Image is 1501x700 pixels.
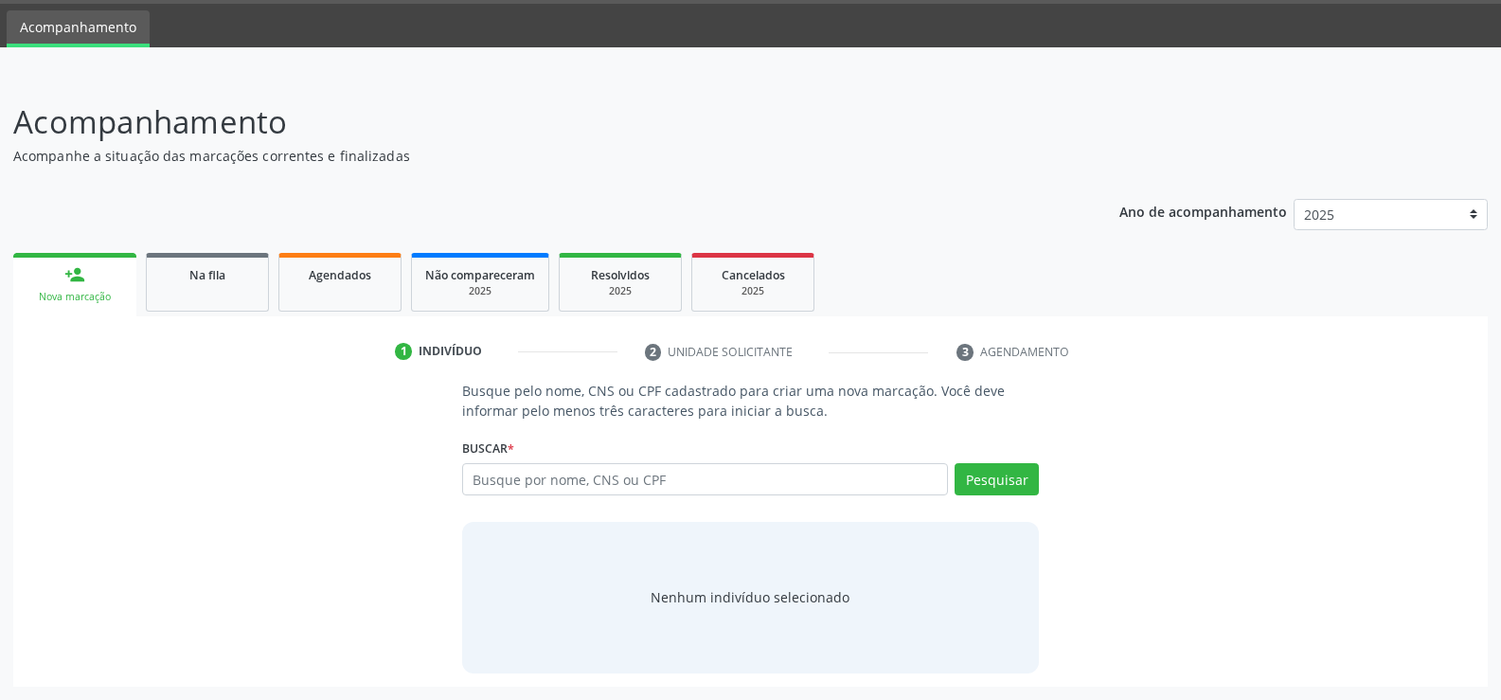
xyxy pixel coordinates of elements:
span: Resolvidos [591,267,650,283]
span: Agendados [309,267,371,283]
div: 1 [395,343,412,360]
p: Busque pelo nome, CNS ou CPF cadastrado para criar uma nova marcação. Você deve informar pelo men... [462,381,1039,421]
span: Na fila [189,267,225,283]
p: Ano de acompanhamento [1119,199,1287,223]
input: Busque por nome, CNS ou CPF [462,463,948,495]
span: Cancelados [722,267,785,283]
label: Buscar [462,434,514,463]
p: Acompanhamento [13,99,1045,146]
div: Nova marcação [27,290,123,304]
div: Indivíduo [419,343,482,360]
button: Pesquisar [955,463,1039,495]
div: person_add [64,264,85,285]
a: Acompanhamento [7,10,150,47]
div: 2025 [706,284,800,298]
p: Acompanhe a situação das marcações correntes e finalizadas [13,146,1045,166]
div: 2025 [425,284,535,298]
span: Não compareceram [425,267,535,283]
div: Nenhum indivíduo selecionado [651,587,849,607]
div: 2025 [573,284,668,298]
